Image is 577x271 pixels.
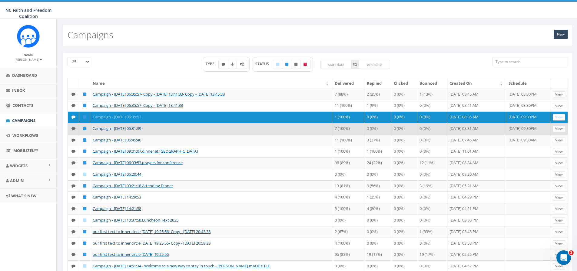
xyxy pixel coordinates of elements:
i: Text SMS [71,195,75,199]
td: 0 (0%) [417,203,447,215]
a: View [553,252,565,258]
td: 0 (0%) [391,249,417,260]
td: 13 (81%) [332,180,364,192]
td: 24 (22%) [364,157,391,169]
a: our first text to inner circle [DATE] 19:25:56- Copy - [DATE] 20:43:38 [93,229,211,234]
span: Contacts [12,103,33,108]
td: 0 (0%) [391,100,417,111]
a: Campaign - [DATE] 06:35:57- Copy - [DATE] 13:41:33 [93,103,183,108]
td: [DATE] 05:21 AM [447,180,506,192]
td: 0 (0%) [417,215,447,226]
a: View [553,229,565,235]
a: Campaign - [DATE] 06:35:57- Copy - [DATE] 13:41:33- Copy - [DATE] 13:45:38 [93,91,225,97]
i: Published [83,115,86,119]
a: View [553,183,565,189]
i: Published [83,138,86,142]
label: Text SMS [218,60,229,69]
a: [PERSON_NAME] [15,56,42,62]
td: 7 (88%) [332,89,364,100]
th: Delivered [332,78,364,89]
i: Text SMS [71,252,75,256]
h2: Campaigns [68,30,113,40]
td: 0 (0%) [391,203,417,215]
td: 0 (0%) [417,191,447,203]
span: to [352,60,359,69]
a: View [553,149,565,155]
small: [PERSON_NAME] [15,57,42,62]
td: [DATE] 02:25 PM [447,249,506,260]
td: 1 (100%) [332,146,364,157]
td: 0 (0%) [364,169,391,180]
a: View [553,91,565,98]
span: Campaigns [12,118,35,123]
th: Clicked [391,78,417,89]
a: Campaign - [DATE] 06:33:53.prayers for conference [93,160,183,165]
td: [DATE] 09:30AM [506,134,550,146]
td: 0 (0%) [391,89,417,100]
td: 0 (0%) [364,123,391,134]
i: Published [83,92,86,96]
td: 2 (67%) [332,226,364,238]
label: Draft [273,60,283,69]
a: View [553,160,565,166]
td: 0 (0%) [391,215,417,226]
td: 0 (0%) [391,111,417,123]
i: Text SMS [71,138,75,142]
td: 0 (0%) [391,134,417,146]
td: [DATE] 08:35 AM [447,111,506,123]
td: 0 (0%) [364,238,391,249]
td: [DATE] 08:20 AM [447,169,506,180]
td: 0 (0%) [332,215,364,226]
a: View [553,171,565,178]
td: 0 (0%) [364,226,391,238]
td: 1 (13%) [417,89,447,100]
td: [DATE] 08:45 AM [447,89,506,100]
span: Widgets [10,163,28,168]
td: [DATE] 03:58 PM [447,238,506,249]
a: View [553,195,565,201]
td: 3 (19%) [417,180,447,192]
i: Published [83,241,86,245]
td: 1 (100%) [332,111,364,123]
a: our first text to inner circle [DATE] 19:25:56- Copy - [DATE] 20:58:23 [93,240,211,246]
a: View [553,114,565,120]
a: Campaign - [DATE] 06:20:44 [93,171,141,177]
td: 0 (0%) [364,215,391,226]
i: Text SMS [222,63,225,66]
a: Campaign - [DATE] 05:45:46 [93,137,141,143]
i: Text SMS [71,230,75,234]
th: Created On: activate to sort column ascending [447,78,506,89]
span: Workflows [12,133,38,138]
a: View [553,263,565,269]
td: 7 (100%) [332,123,364,134]
i: Text SMS [71,264,75,268]
td: 0 (0%) [391,226,417,238]
td: 0 (0%) [391,123,417,134]
i: Published [83,161,86,165]
td: 0 (0%) [332,169,364,180]
a: Campaign - [DATE] 06:31:39 [93,126,141,131]
td: 96 (83%) [332,249,364,260]
i: Text SMS [71,207,75,211]
td: [DATE] 08:34 AM [447,157,506,169]
td: 0 (0%) [417,134,447,146]
span: Admin [10,178,24,183]
i: Draft [83,172,86,176]
td: 0 (0%) [417,111,447,123]
td: 0 (0%) [364,111,391,123]
td: 0 (0%) [391,238,417,249]
td: [DATE] 09:30PM [506,111,550,123]
i: Text SMS [71,172,75,176]
th: Replied [364,78,391,89]
td: 0 (0%) [391,157,417,169]
td: [DATE] 03:30PM [506,89,550,100]
td: [DATE] 03:38 PM [447,215,506,226]
td: 1 (33%) [417,226,447,238]
td: 1 (25%) [364,191,391,203]
i: Published [83,252,86,256]
td: 0 (0%) [417,238,447,249]
a: Campaign - [DATE] 13:37:58.Luncheon Text 2025 [93,217,178,223]
td: 1 (9%) [364,100,391,111]
td: 0 (0%) [417,146,447,157]
td: 5 (100%) [332,203,364,215]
